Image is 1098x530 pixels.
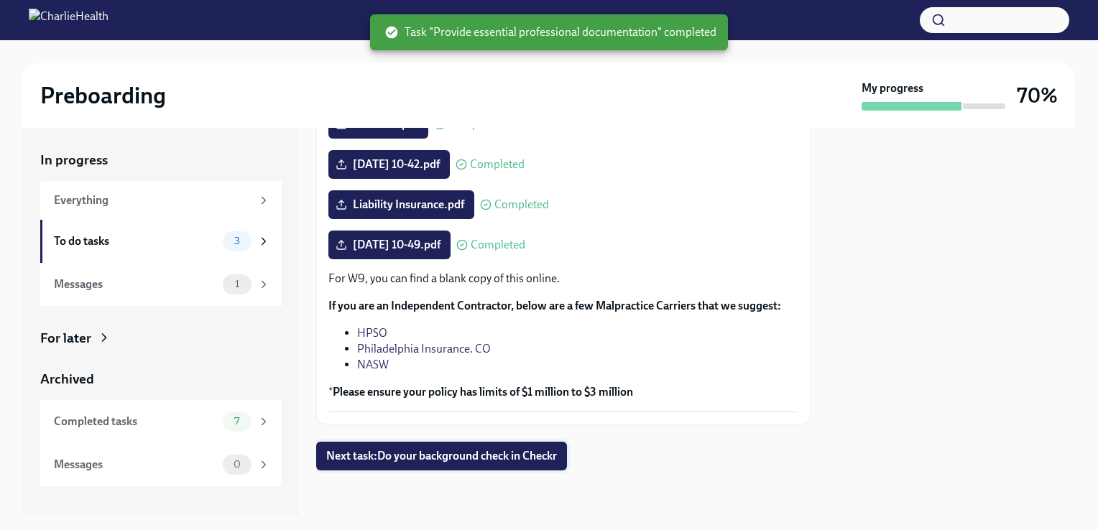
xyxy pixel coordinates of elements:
strong: Please ensure your policy has limits of $1 million to $3 million [333,385,633,399]
span: Next task : Do your background check in Checkr [326,449,557,463]
a: Completed tasks7 [40,400,282,443]
span: Liability Insurance.pdf [338,197,464,212]
span: 7 [226,416,248,427]
label: Liability Insurance.pdf [328,190,474,219]
div: Messages [54,457,217,473]
a: To do tasks3 [40,220,282,263]
span: [DATE] 10-49.pdf [338,238,440,252]
button: Next task:Do your background check in Checkr [316,442,567,470]
a: For later [40,329,282,348]
a: Messages0 [40,443,282,486]
label: [DATE] 10-42.pdf [328,150,450,179]
span: 3 [226,236,249,246]
span: Completed [470,159,525,170]
div: Messages [54,276,217,292]
div: For later [40,329,91,348]
span: Completed [494,199,549,210]
img: CharlieHealth [29,9,109,32]
div: Completed tasks [54,414,217,429]
span: Completed [471,239,525,251]
div: To do tasks [54,233,217,249]
span: 1 [226,279,248,289]
a: Philadelphia Insurance. CO [357,342,491,355]
span: Task "Provide essential professional documentation" completed [384,24,716,40]
a: Archived [40,370,282,389]
p: For W9, you can find a blank copy of this online. [328,271,798,287]
h2: Preboarding [40,81,166,110]
div: Everything [54,192,252,208]
span: [DATE] 10-42.pdf [338,157,440,172]
strong: My progress [862,80,923,96]
span: 0 [225,459,249,470]
a: NASW [357,358,389,371]
a: Messages1 [40,263,282,306]
a: HPSO [357,326,387,340]
h3: 70% [1017,83,1058,108]
span: Completed [448,118,503,130]
label: [DATE] 10-49.pdf [328,231,451,259]
a: Everything [40,181,282,220]
strong: If you are an Independent Contractor, below are a few Malpractice Carriers that we suggest: [328,299,781,312]
a: In progress [40,151,282,169]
